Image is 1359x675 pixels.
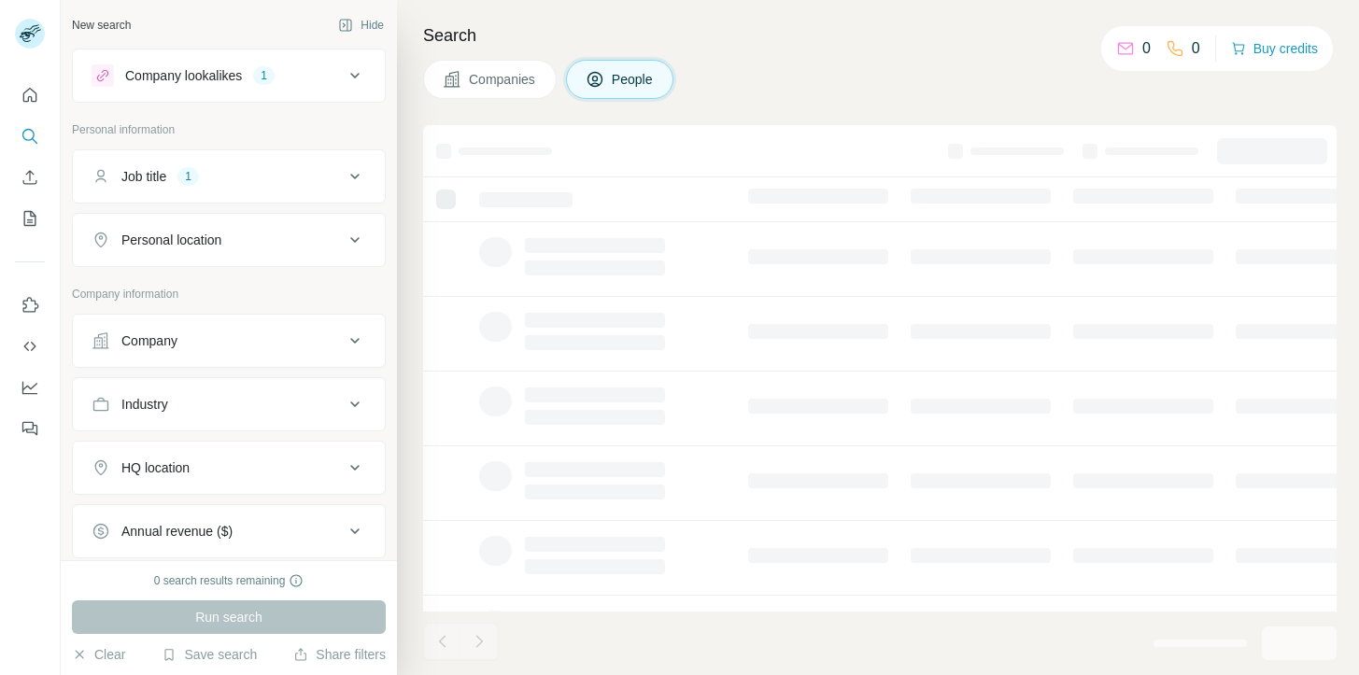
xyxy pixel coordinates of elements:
[73,154,385,199] button: Job title1
[15,371,45,404] button: Dashboard
[15,202,45,235] button: My lists
[612,70,655,89] span: People
[469,70,537,89] span: Companies
[15,78,45,112] button: Quick start
[72,17,131,34] div: New search
[121,522,233,541] div: Annual revenue ($)
[72,286,386,302] p: Company information
[15,161,45,194] button: Enrich CSV
[72,645,125,664] button: Clear
[72,121,386,138] p: Personal information
[121,167,166,186] div: Job title
[121,458,190,477] div: HQ location
[73,509,385,554] button: Annual revenue ($)
[121,331,177,350] div: Company
[162,645,257,664] button: Save search
[15,412,45,445] button: Feedback
[73,218,385,262] button: Personal location
[1142,37,1151,60] p: 0
[293,645,386,664] button: Share filters
[253,67,275,84] div: 1
[177,168,199,185] div: 1
[325,11,397,39] button: Hide
[73,53,385,98] button: Company lookalikes1
[154,572,304,589] div: 0 search results remaining
[73,318,385,363] button: Company
[121,395,168,414] div: Industry
[121,231,221,249] div: Personal location
[423,22,1337,49] h4: Search
[73,382,385,427] button: Industry
[73,445,385,490] button: HQ location
[125,66,242,85] div: Company lookalikes
[1192,37,1200,60] p: 0
[15,288,45,322] button: Use Surfe on LinkedIn
[15,330,45,363] button: Use Surfe API
[1231,35,1318,62] button: Buy credits
[15,120,45,153] button: Search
